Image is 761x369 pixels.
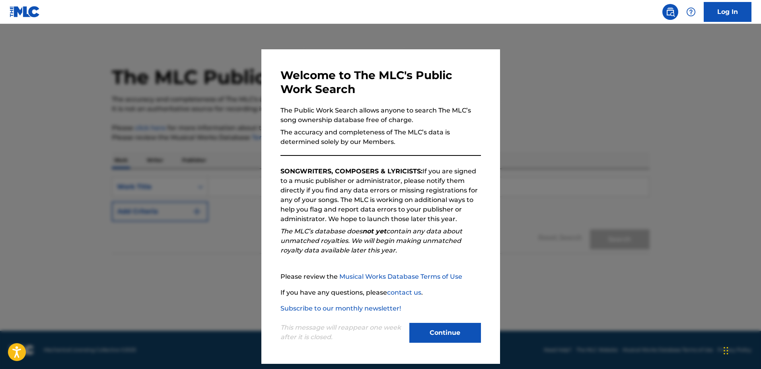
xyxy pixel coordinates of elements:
[721,331,761,369] iframe: Chat Widget
[280,305,401,312] a: Subscribe to our monthly newsletter!
[280,106,481,125] p: The Public Work Search allows anyone to search The MLC’s song ownership database free of charge.
[280,167,481,224] p: If you are signed to a music publisher or administrator, please notify them directly if you find ...
[280,68,481,96] h3: Welcome to The MLC's Public Work Search
[409,323,481,343] button: Continue
[280,323,405,342] p: This message will reappear one week after it is closed.
[280,272,481,282] p: Please review the
[10,6,40,17] img: MLC Logo
[362,227,386,235] strong: not yet
[280,288,481,297] p: If you have any questions, please .
[339,273,462,280] a: Musical Works Database Terms of Use
[280,167,422,175] strong: SONGWRITERS, COMPOSERS & LYRICISTS:
[662,4,678,20] a: Public Search
[280,227,462,254] em: The MLC’s database does contain any data about unmatched royalties. We will begin making unmatche...
[683,4,699,20] div: Help
[387,289,421,296] a: contact us
[666,7,675,17] img: search
[724,339,728,363] div: Drag
[686,7,696,17] img: help
[280,128,481,147] p: The accuracy and completeness of The MLC’s data is determined solely by our Members.
[704,2,751,22] a: Log In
